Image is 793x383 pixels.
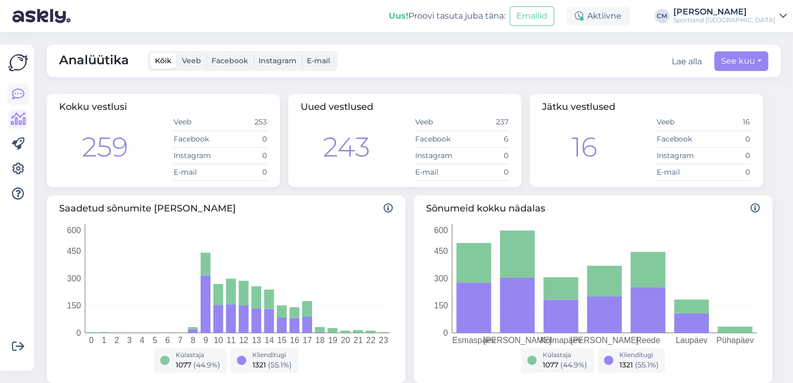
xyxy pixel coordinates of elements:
[703,131,750,147] td: 0
[89,335,94,344] tspan: 0
[264,335,274,344] tspan: 14
[193,360,220,370] span: ( 44.9 %)
[307,56,330,65] span: E-mail
[220,131,267,147] td: 0
[703,164,750,180] td: 0
[323,127,370,167] div: 243
[268,360,292,370] span: ( 55.1 %)
[560,360,587,370] span: ( 44.9 %)
[673,8,787,24] a: [PERSON_NAME]Sportland [GEOGRAPHIC_DATA]
[155,56,172,65] span: Kõik
[570,335,639,345] tspan: [PERSON_NAME]
[434,301,448,310] tspan: 150
[389,11,408,21] b: Uus!
[178,335,182,344] tspan: 7
[366,335,375,344] tspan: 22
[543,360,558,370] span: 1077
[67,247,81,256] tspan: 450
[220,114,267,131] td: 253
[277,335,287,344] tspan: 15
[415,114,462,131] td: Veeb
[379,335,388,344] tspan: 23
[434,274,448,282] tspan: 300
[67,301,81,310] tspan: 150
[656,131,703,147] td: Facebook
[220,164,267,180] td: 0
[462,164,509,180] td: 0
[8,53,28,73] img: Askly Logo
[443,328,448,337] tspan: 0
[434,247,448,256] tspan: 450
[252,335,261,344] tspan: 13
[540,335,582,344] tspan: Kolmapäev
[182,56,201,65] span: Veeb
[389,10,505,22] div: Proovi tasuta juba täna:
[176,360,191,370] span: 1077
[341,335,350,344] tspan: 20
[567,7,630,25] div: Aktiivne
[301,101,373,112] span: Uued vestlused
[303,335,312,344] tspan: 17
[173,114,220,131] td: Veeb
[483,335,551,345] tspan: [PERSON_NAME]
[76,328,81,337] tspan: 0
[509,6,554,26] button: Emailid
[656,114,703,131] td: Veeb
[462,131,509,147] td: 6
[415,131,462,147] td: Facebook
[152,335,157,344] tspan: 5
[173,164,220,180] td: E-mail
[59,101,127,112] span: Kokku vestlusi
[59,51,129,71] span: Analüütika
[173,131,220,147] td: Facebook
[315,335,324,344] tspan: 18
[572,127,597,167] div: 16
[672,55,702,68] button: Lae alla
[415,164,462,180] td: E-mail
[656,164,703,180] td: E-mail
[673,16,775,24] div: Sportland [GEOGRAPHIC_DATA]
[673,8,775,16] div: [PERSON_NAME]
[82,127,128,167] div: 259
[619,360,633,370] span: 1321
[203,335,208,344] tspan: 9
[543,350,587,360] div: Külastaja
[191,335,195,344] tspan: 8
[165,335,170,344] tspan: 6
[619,350,659,360] div: Klienditugi
[59,202,393,216] span: Saadetud sõnumite [PERSON_NAME]
[226,335,236,344] tspan: 11
[353,335,363,344] tspan: 21
[655,9,669,23] div: CM
[462,114,509,131] td: 237
[252,360,266,370] span: 1321
[176,350,220,360] div: Külastaja
[214,335,223,344] tspan: 10
[173,147,220,164] td: Instagram
[462,147,509,164] td: 0
[67,225,81,234] tspan: 600
[542,101,615,112] span: Jätku vestlused
[434,225,448,234] tspan: 600
[127,335,132,344] tspan: 3
[259,56,296,65] span: Instagram
[703,114,750,131] td: 16
[252,350,292,360] div: Klienditugi
[415,147,462,164] td: Instagram
[635,335,660,344] tspan: Reede
[703,147,750,164] td: 0
[675,335,707,344] tspan: Laupäev
[239,335,248,344] tspan: 12
[290,335,299,344] tspan: 16
[426,202,760,216] span: Sõnumeid kokku nädalas
[102,335,106,344] tspan: 1
[211,56,248,65] span: Facebook
[67,274,81,282] tspan: 300
[716,335,754,344] tspan: Pühapäev
[140,335,145,344] tspan: 4
[656,147,703,164] td: Instagram
[452,335,495,344] tspan: Esmaspäev
[328,335,337,344] tspan: 19
[635,360,659,370] span: ( 55.1 %)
